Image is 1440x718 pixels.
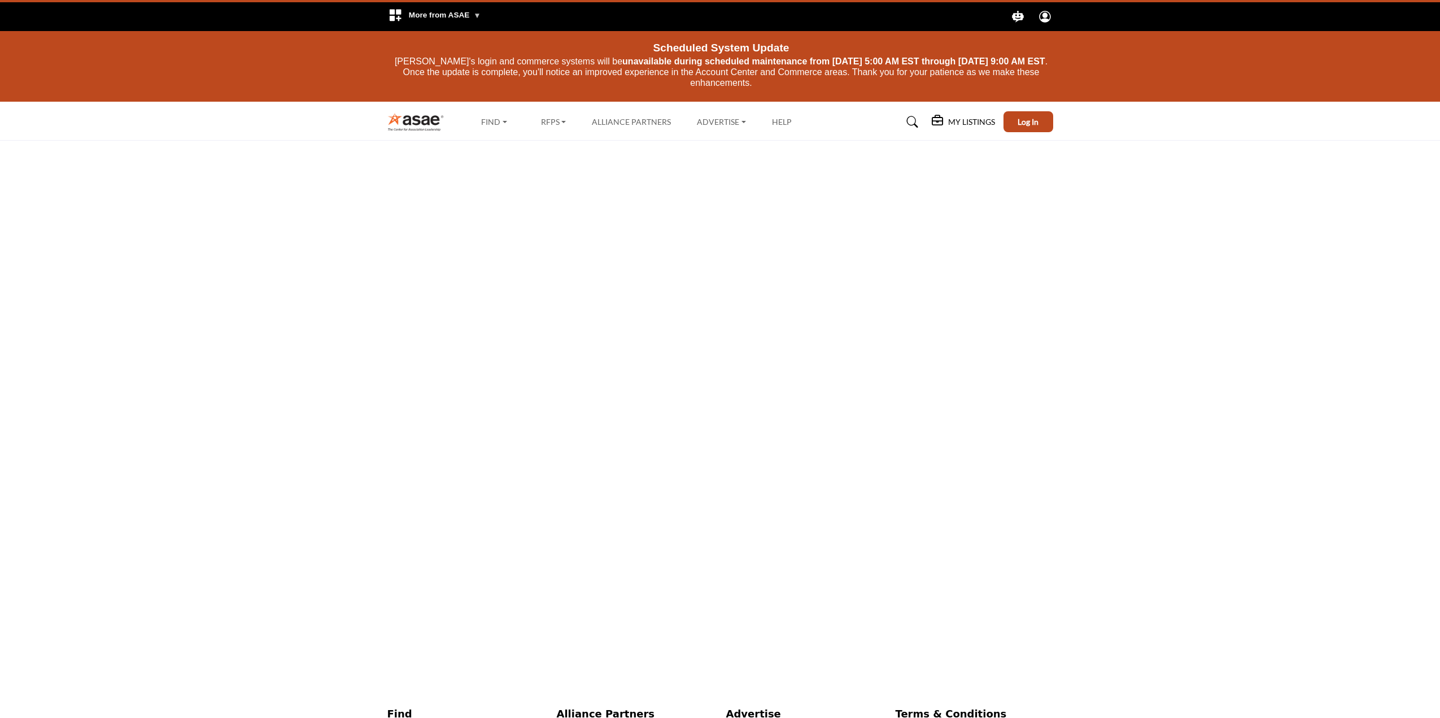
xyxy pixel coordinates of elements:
[772,117,792,127] a: Help
[473,114,515,130] a: Find
[932,115,995,129] div: My Listings
[533,114,574,130] a: RFPs
[390,56,1052,89] p: [PERSON_NAME]'s login and commerce systems will be . Once the update is complete, you'll notice a...
[592,117,671,127] a: Alliance Partners
[896,113,926,131] a: Search
[387,112,450,131] img: Site Logo
[1003,111,1053,132] button: Log In
[409,11,481,19] span: More from ASAE
[1018,117,1038,127] span: Log In
[689,114,754,130] a: Advertise
[948,117,995,127] h5: My Listings
[622,56,1045,66] strong: unavailable during scheduled maintenance from [DATE] 5:00 AM EST through [DATE] 9:00 AM EST
[390,37,1052,56] div: Scheduled System Update
[381,2,488,31] div: More from ASAE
